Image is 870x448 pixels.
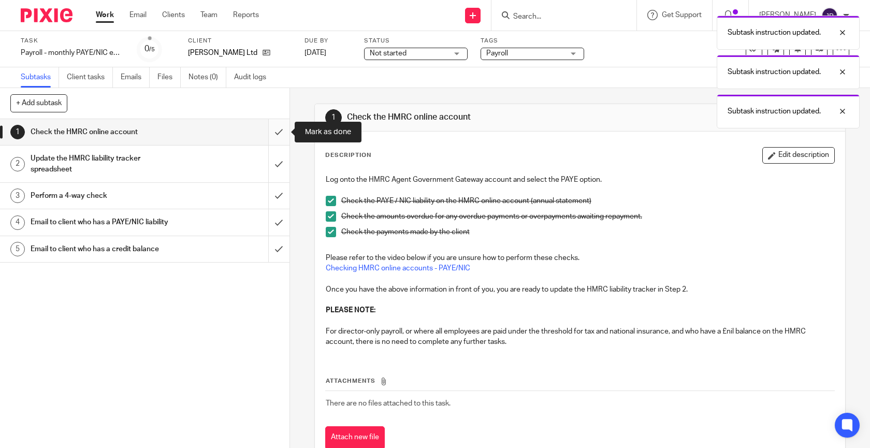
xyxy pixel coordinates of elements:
[326,265,470,272] a: Checking HMRC online accounts - PAYE/NIC
[762,147,835,164] button: Edit description
[21,8,72,22] img: Pixie
[21,37,124,45] label: Task
[234,67,274,88] a: Audit logs
[326,400,451,407] span: There are no files attached to this task.
[10,215,25,230] div: 4
[821,7,838,24] img: svg%3E
[67,67,113,88] a: Client tasks
[10,157,25,171] div: 2
[728,106,821,117] p: Subtask instruction updated.
[326,307,375,314] strong: PLEASE NOTE:
[325,151,371,160] p: Description
[200,10,218,20] a: Team
[326,326,835,348] p: For director-only payroll, or where all employees are paid under the threshold for tax and nation...
[341,227,835,237] p: Check the payments made by the client
[162,10,185,20] a: Clients
[326,284,835,295] p: Once you have the above information in front of you, you are ready to update the HMRC liability t...
[129,10,147,20] a: Email
[341,196,835,206] p: Check the PAYE / NIC liability on the HMRC online account (annual statement)
[21,48,124,58] div: Payroll - monthly PAYE/NIC email
[21,67,59,88] a: Subtasks
[157,67,181,88] a: Files
[728,27,821,38] p: Subtask instruction updated.
[149,47,155,52] small: /5
[370,50,407,57] span: Not started
[31,151,182,177] h1: Update the HMRC liability tracker spreadsheet
[31,188,182,204] h1: Perform a 4-way check
[31,214,182,230] h1: Email to client who has a PAYE/NIC liability
[10,242,25,256] div: 5
[326,378,375,384] span: Attachments
[10,94,67,112] button: + Add subtask
[341,211,835,222] p: Check the amounts overdue for any overdue payments or overpayments awaiting repayment.
[326,175,835,185] p: Log onto the HMRC Agent Government Gateway account and select the PAYE option.
[189,67,226,88] a: Notes (0)
[144,43,155,55] div: 0
[31,124,182,140] h1: Check the HMRC online account
[10,125,25,139] div: 1
[10,189,25,203] div: 3
[31,241,182,257] h1: Email to client who has a credit balance
[233,10,259,20] a: Reports
[188,48,257,58] p: [PERSON_NAME] Ltd
[96,10,114,20] a: Work
[121,67,150,88] a: Emails
[326,253,835,263] p: Please refer to the video below if you are unsure how to perform these checks.
[304,49,326,56] span: [DATE]
[728,67,821,77] p: Subtask instruction updated.
[347,112,602,123] h1: Check the HMRC online account
[188,37,292,45] label: Client
[304,37,351,45] label: Due by
[364,37,468,45] label: Status
[325,109,342,126] div: 1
